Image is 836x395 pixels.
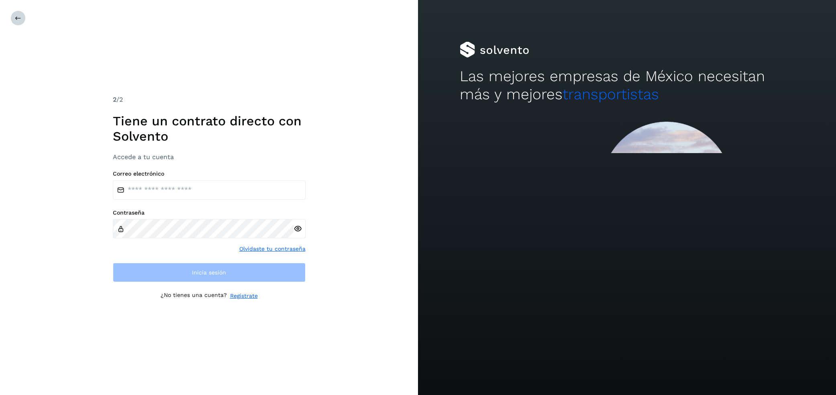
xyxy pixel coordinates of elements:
[563,86,659,103] span: transportistas
[161,292,227,300] p: ¿No tienes una cuenta?
[230,292,258,300] a: Regístrate
[113,153,306,161] h3: Accede a tu cuenta
[113,263,306,282] button: Inicia sesión
[239,245,306,253] a: Olvidaste tu contraseña
[460,68,794,103] h2: Las mejores empresas de México necesitan más y mejores
[113,209,306,216] label: Contraseña
[113,113,306,144] h1: Tiene un contrato directo con Solvento
[192,270,226,275] span: Inicia sesión
[113,96,116,103] span: 2
[113,95,306,104] div: /2
[113,170,306,177] label: Correo electrónico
